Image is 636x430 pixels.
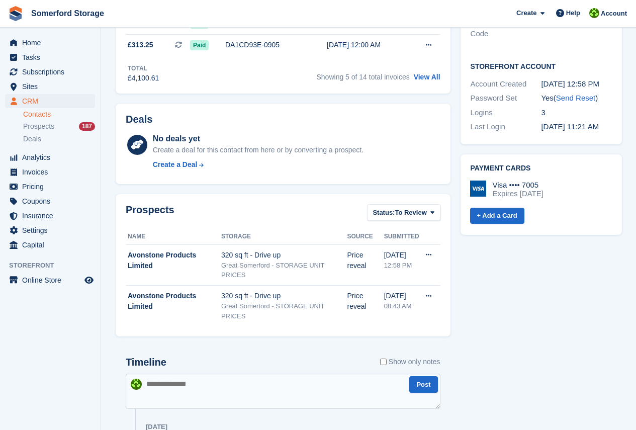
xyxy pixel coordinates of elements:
div: Create a deal for this contact from here or by converting a prospect. [153,145,364,155]
a: menu [5,238,95,252]
span: Settings [22,223,82,237]
div: Account Created [471,78,541,90]
div: Logins [471,107,541,119]
div: 320 sq ft - Drive up [221,291,347,301]
a: menu [5,165,95,179]
div: - [541,17,612,39]
span: Home [22,36,82,50]
th: Submitted [384,229,419,245]
a: Somerford Storage [27,5,108,22]
span: Deals [23,134,41,144]
div: [DATE] [384,291,419,301]
span: Subscriptions [22,65,82,79]
span: Pricing [22,180,82,194]
a: menu [5,194,95,208]
img: stora-icon-8386f47178a22dfd0bd8f6a31ec36ba5ce8667c1dd55bd0f319d3a0aa187defe.svg [8,6,23,21]
div: Avonstone Products Limited [128,250,221,271]
input: Show only notes [380,357,387,367]
div: No deals yet [153,133,364,145]
div: Price reveal [347,250,384,271]
div: Yes [541,93,612,104]
span: Prospects [23,122,54,131]
a: View All [414,73,440,81]
div: [DATE] 12:00 AM [327,40,408,50]
div: Create a Deal [153,159,198,170]
div: Total [128,64,159,73]
a: menu [5,180,95,194]
span: Account [601,9,627,19]
th: Name [126,229,221,245]
label: Show only notes [380,357,440,367]
h2: Storefront Account [471,61,612,71]
div: 08:43 AM [384,301,419,311]
span: Insurance [22,209,82,223]
span: Online Store [22,273,82,287]
img: Michael Llewellen Palmer [131,379,142,390]
span: CRM [22,94,82,108]
h2: Prospects [126,204,174,223]
span: Coupons [22,194,82,208]
a: Send Reset [556,94,595,102]
div: 320 sq ft - Drive up [221,250,347,261]
button: Status: To Review [367,204,440,221]
a: + Add a Card [470,208,524,224]
h2: Timeline [126,357,166,368]
span: Analytics [22,150,82,164]
div: DA1CD93E-0905 [225,40,308,50]
span: £313.25 [128,40,153,50]
th: Source [347,229,384,245]
a: menu [5,273,95,287]
div: 3 [541,107,612,119]
a: Prospects 187 [23,121,95,132]
img: Michael Llewellen Palmer [589,8,599,18]
a: menu [5,223,95,237]
span: Paid [190,40,209,50]
img: Visa Logo [470,181,486,197]
div: 187 [79,122,95,131]
a: Preview store [83,274,95,286]
th: Storage [221,229,347,245]
span: Help [566,8,580,18]
a: menu [5,36,95,50]
h2: Payment cards [471,164,612,173]
time: 2024-08-08 10:21:13 UTC [541,122,599,131]
h2: Deals [126,114,152,125]
div: Accounting Nominal Code [471,17,541,39]
span: Showing 5 of 14 total invoices [317,73,410,81]
a: menu [5,79,95,94]
div: 12:58 PM [384,261,419,271]
a: Deals [23,134,95,144]
span: Sites [22,79,82,94]
div: Last Login [471,121,541,133]
a: menu [5,50,95,64]
span: Capital [22,238,82,252]
span: Storefront [9,261,100,271]
div: £4,100.61 [128,73,159,83]
span: Status: [373,208,395,218]
span: To Review [395,208,426,218]
span: Tasks [22,50,82,64]
div: [DATE] [384,250,419,261]
div: Expires [DATE] [493,189,543,198]
span: ( ) [554,94,598,102]
div: Avonstone Products Limited [128,291,221,312]
div: [DATE] 12:58 PM [541,78,612,90]
div: Price reveal [347,291,384,312]
div: Great Somerford - STORAGE UNIT PRICES [221,261,347,280]
div: Visa •••• 7005 [493,181,543,190]
div: Great Somerford - STORAGE UNIT PRICES [221,301,347,321]
div: Password Set [471,93,541,104]
a: menu [5,65,95,79]
a: Contacts [23,110,95,119]
span: Create [516,8,536,18]
a: menu [5,94,95,108]
a: menu [5,150,95,164]
span: Invoices [22,165,82,179]
a: menu [5,209,95,223]
a: Create a Deal [153,159,364,170]
button: Post [409,376,437,393]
